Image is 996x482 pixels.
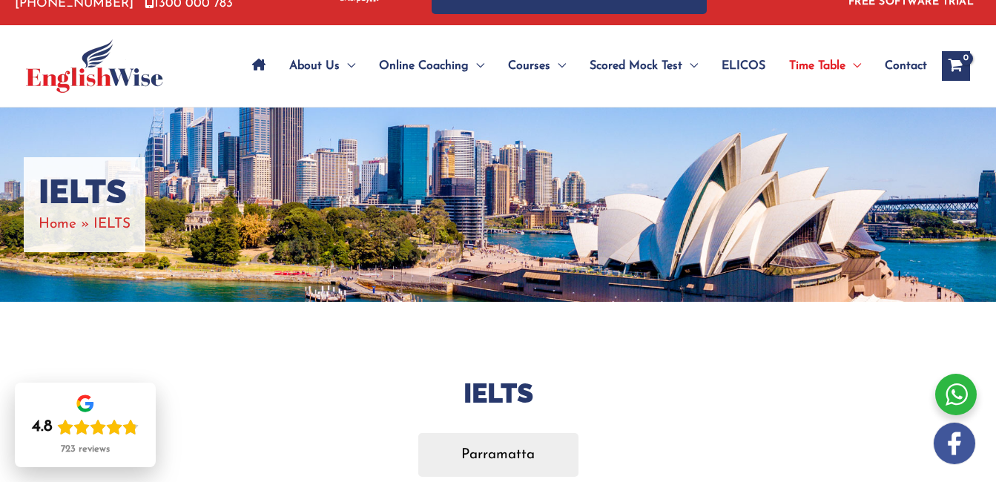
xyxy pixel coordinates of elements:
a: Parramatta [418,433,578,477]
h1: IELTS [39,172,131,212]
span: Menu Toggle [845,40,861,92]
a: Scored Mock TestMenu Toggle [578,40,710,92]
nav: Site Navigation: Main Menu [240,40,927,92]
span: Menu Toggle [550,40,566,92]
span: Online Coaching [379,40,469,92]
a: Home [39,217,76,231]
img: cropped-ew-logo [26,39,163,93]
span: Time Table [789,40,845,92]
nav: Breadcrumbs [39,212,131,237]
div: 4.8 [32,417,53,438]
span: About Us [289,40,340,92]
a: Contact [873,40,927,92]
span: Menu Toggle [469,40,484,92]
div: 723 reviews [61,443,110,455]
span: ELICOS [722,40,765,92]
h2: Ielts [53,376,943,411]
div: Rating: 4.8 out of 5 [32,417,139,438]
a: ELICOS [710,40,777,92]
a: Online CoachingMenu Toggle [367,40,496,92]
span: Menu Toggle [682,40,698,92]
img: white-facebook.png [934,423,975,464]
span: Courses [508,40,550,92]
a: View Shopping Cart, empty [942,51,970,81]
span: Menu Toggle [340,40,355,92]
a: About UsMenu Toggle [277,40,367,92]
span: Scored Mock Test [590,40,682,92]
span: Contact [885,40,927,92]
a: Time TableMenu Toggle [777,40,873,92]
span: IELTS [93,217,131,231]
a: CoursesMenu Toggle [496,40,578,92]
